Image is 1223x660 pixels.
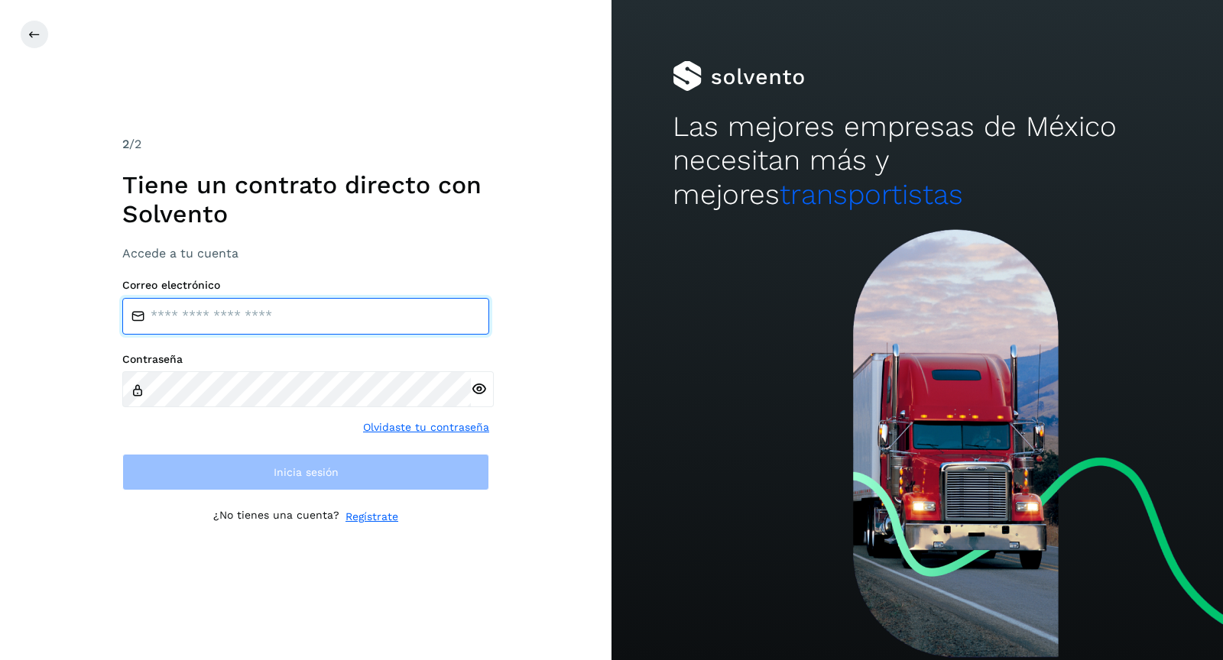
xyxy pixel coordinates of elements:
[122,170,489,229] h1: Tiene un contrato directo con Solvento
[122,279,489,292] label: Correo electrónico
[122,135,489,154] div: /2
[345,509,398,525] a: Regístrate
[122,353,489,366] label: Contraseña
[122,454,489,490] button: Inicia sesión
[213,509,339,525] p: ¿No tienes una cuenta?
[122,137,129,151] span: 2
[274,467,339,477] span: Inicia sesión
[673,110,1162,212] h2: Las mejores empresas de México necesitan más y mejores
[363,419,489,435] a: Olvidaste tu contraseña
[780,178,963,211] span: transportistas
[122,246,489,260] h3: Accede a tu cuenta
